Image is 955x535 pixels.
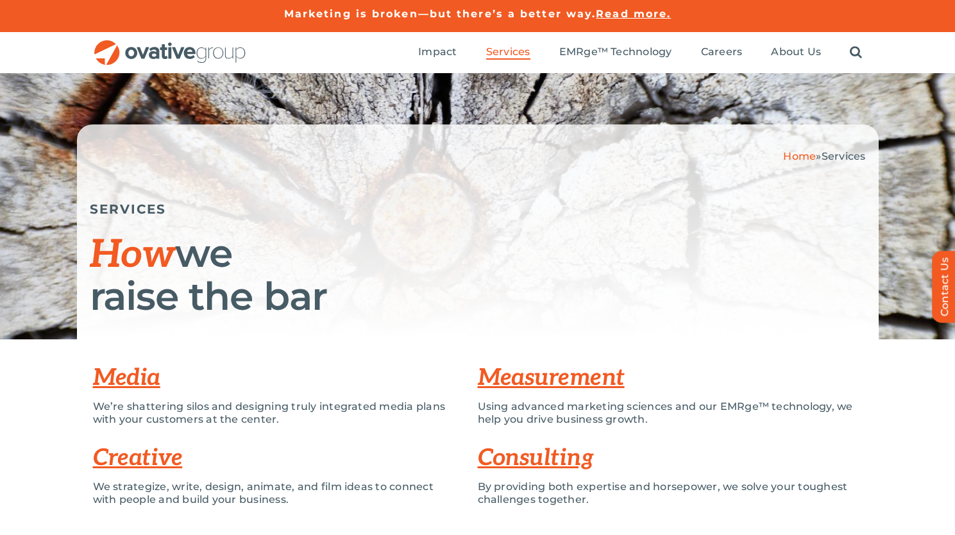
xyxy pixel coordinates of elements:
p: By providing both expertise and horsepower, we solve your toughest challenges together. [478,480,863,506]
a: Creative [93,444,183,472]
a: Home [783,150,816,162]
a: Consulting [478,444,594,472]
p: Using advanced marketing sciences and our EMRge™ technology, we help you drive business growth. [478,400,863,426]
a: Read more. [596,8,671,20]
h5: SERVICES [90,201,866,217]
p: We’re shattering silos and designing truly integrated media plans with your customers at the center. [93,400,459,426]
p: We strategize, write, design, animate, and film ideas to connect with people and build your busin... [93,480,459,506]
span: Services [822,150,866,162]
span: EMRge™ Technology [559,46,672,58]
a: Measurement [478,364,625,392]
a: EMRge™ Technology [559,46,672,60]
a: About Us [771,46,821,60]
a: Search [850,46,862,60]
a: Media [93,364,160,392]
span: How [90,232,175,278]
span: About Us [771,46,821,58]
nav: Menu [418,32,862,73]
a: OG_Full_horizontal_RGB [93,38,247,51]
span: Services [486,46,530,58]
span: » [783,150,865,162]
a: Careers [701,46,743,60]
span: Impact [418,46,457,58]
h1: we raise the bar [90,233,866,317]
a: Services [486,46,530,60]
span: Careers [701,46,743,58]
a: Impact [418,46,457,60]
a: Marketing is broken—but there’s a better way. [284,8,596,20]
